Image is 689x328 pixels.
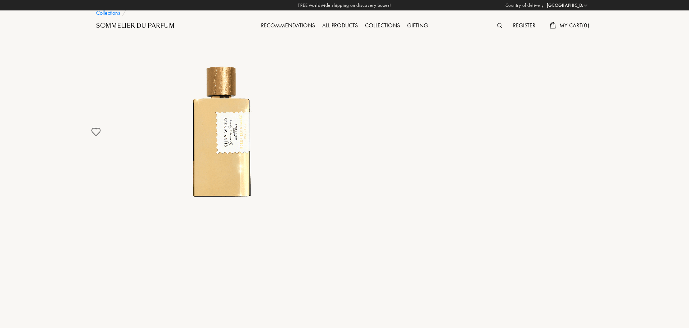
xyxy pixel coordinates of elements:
span: My Cart ( 0 ) [559,22,589,29]
div: Register [509,21,539,31]
a: Collections [361,22,404,29]
img: undefined undefined [148,60,292,204]
a: Register [509,22,539,29]
div: Recommendations [257,21,319,31]
div: Gifting [404,21,432,31]
a: Sommelier du Parfum [96,22,175,30]
img: search_icn.svg [497,23,502,28]
a: Recommendations [257,22,319,29]
img: no_like_p.png [84,119,109,144]
div: All products [319,21,361,31]
span: Country of delivery: [505,2,545,9]
div: Collections [361,21,404,31]
img: cart.svg [550,22,555,28]
a: Gifting [404,22,432,29]
a: All products [319,22,361,29]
